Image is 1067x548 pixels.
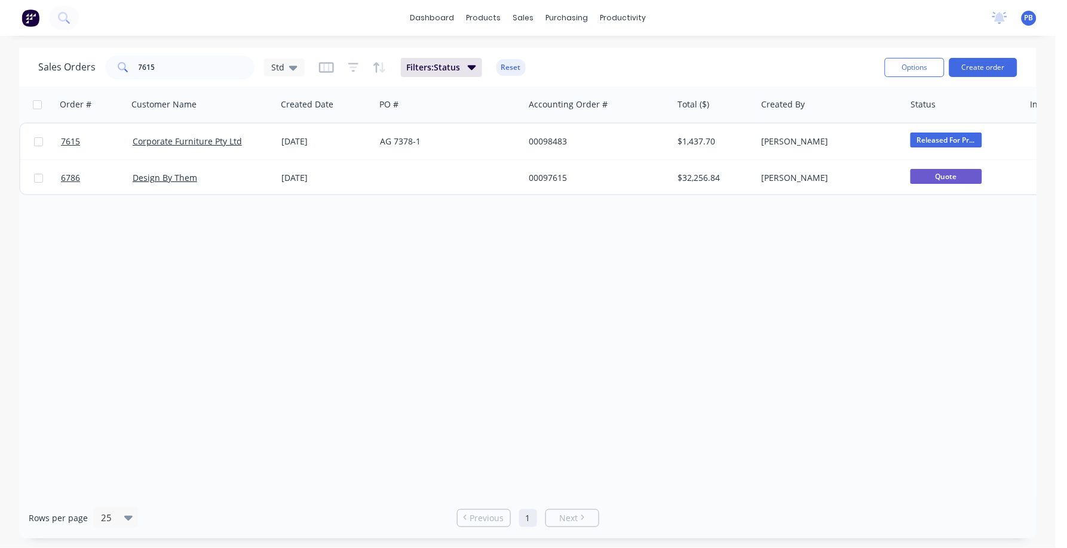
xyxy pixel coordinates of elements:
button: Reset [496,59,526,76]
div: [PERSON_NAME] [761,136,894,147]
button: Filters:Status [401,58,482,77]
span: Rows per page [29,512,88,524]
a: Corporate Furniture Pty Ltd [133,136,242,147]
a: 6786 [61,160,133,196]
div: Created Date [281,98,333,110]
input: Search... [139,56,255,79]
button: Options [885,58,945,77]
a: 7615 [61,124,133,159]
a: Page 1 is your current page [519,509,537,527]
a: Next page [546,512,599,524]
div: 00098483 [529,136,661,147]
div: Order # [60,98,91,110]
span: 6786 [61,172,80,184]
h1: Sales Orders [38,61,96,73]
span: 7615 [61,136,80,147]
span: Released For Pr... [910,133,982,147]
div: [DATE] [281,136,370,147]
a: Previous page [458,512,510,524]
div: products [460,9,507,27]
div: AG 7378-1 [380,136,513,147]
div: 00097615 [529,172,661,184]
span: Next [560,512,578,524]
span: Previous [470,512,504,524]
div: $1,437.70 [678,136,748,147]
div: Customer Name [131,98,197,110]
div: Accounting Order # [529,98,608,110]
div: PO # [379,98,398,110]
img: Factory [22,9,39,27]
span: Filters: Status [407,61,461,73]
a: Design By Them [133,172,197,183]
div: Status [911,98,936,110]
div: purchasing [539,9,594,27]
div: [DATE] [281,172,370,184]
div: Created By [762,98,805,110]
ul: Pagination [452,509,604,527]
button: Create order [949,58,1017,77]
div: [PERSON_NAME] [761,172,894,184]
span: Std [271,61,284,73]
span: PB [1025,13,1034,23]
div: productivity [594,9,652,27]
div: Total ($) [678,98,710,110]
a: dashboard [404,9,460,27]
div: sales [507,9,539,27]
span: Quote [910,169,982,184]
div: $32,256.84 [678,172,748,184]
